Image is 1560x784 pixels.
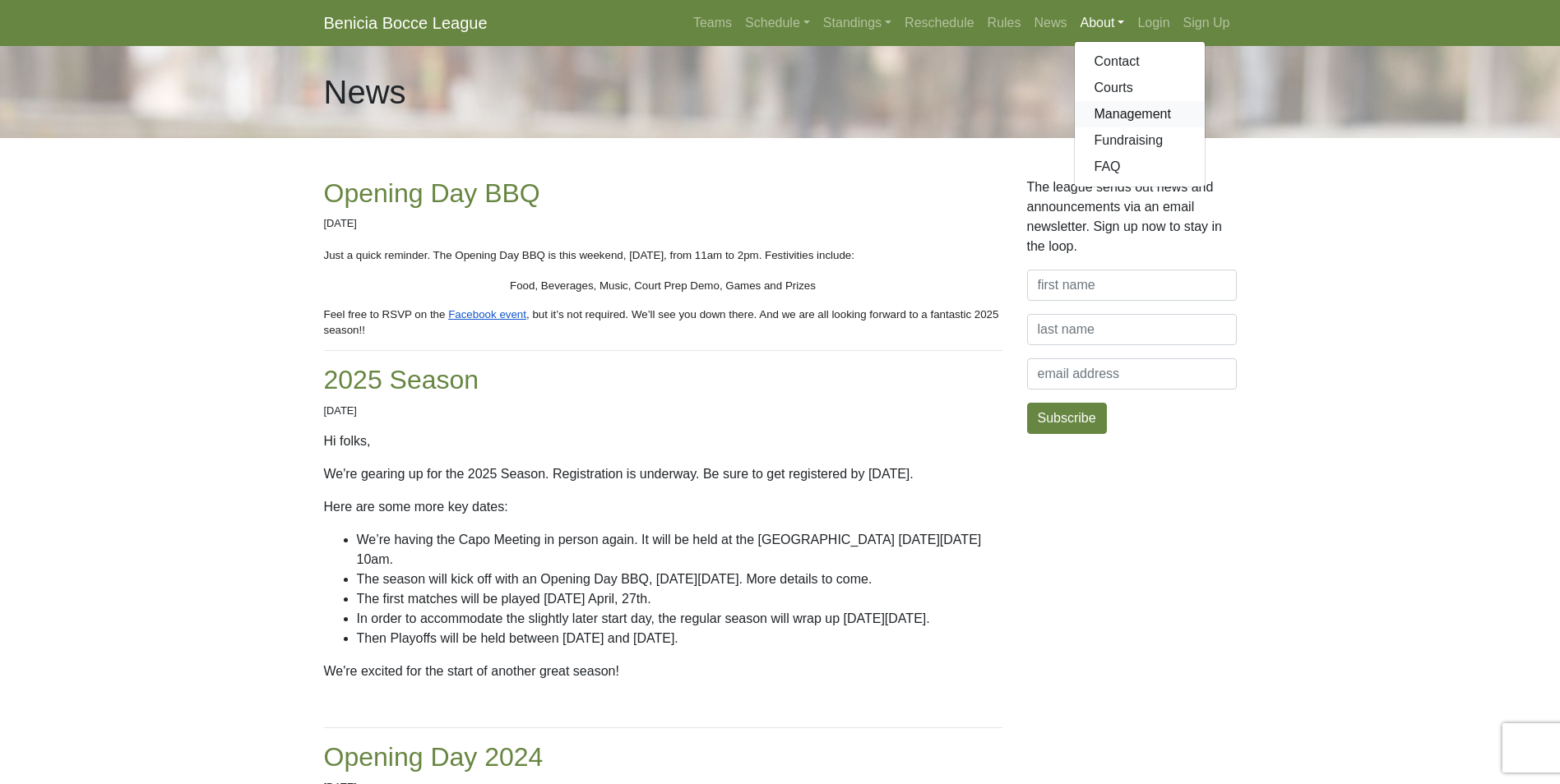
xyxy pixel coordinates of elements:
span: Facebook event [448,308,526,321]
a: Management [1075,101,1205,127]
a: Fundraising [1075,127,1205,154]
p: Here are some more key dates: [324,497,1002,517]
h1: News [324,72,406,112]
a: Teams [687,7,738,39]
a: Courts [1075,75,1205,101]
a: Reschedule [898,7,981,39]
p: We're gearing up for the 2025 Season. Registration is underway. Be sure to get registered by [DATE]. [324,464,1002,484]
button: Subscribe [1027,403,1107,434]
a: Benicia Bocce League [324,7,488,39]
span: , but it’s not required. We’ll see you down there. And we are all looking forward to a fantastic ... [324,308,1002,336]
input: email [1027,358,1237,390]
a: News [1028,7,1074,39]
input: last name [1027,314,1237,345]
p: Hi folks, [324,431,1002,451]
p: We're excited for the start of another great season! [324,662,1002,681]
a: Login [1131,7,1176,39]
a: Schedule [738,7,817,39]
li: The first matches will be played [DATE] April, 27th. [357,589,1002,609]
a: About [1074,7,1132,39]
div: About [1074,41,1206,187]
p: [DATE] [324,215,1002,231]
span: Just a quick reminder. The Opening Day BBQ is this weekend, [DATE], from 11am to 2pm. Festivities... [324,249,854,261]
li: In order to accommodate the slightly later start day, the regular season will wrap up [DATE][DATE]. [357,609,1002,629]
a: Sign Up [1177,7,1237,39]
span: Feel free to RSVP on the [324,308,446,321]
a: 2025 Season [324,365,479,394]
li: Then Playoffs will be held between [DATE] and [DATE]. [357,629,1002,648]
p: [DATE] [324,403,1002,418]
a: Rules [981,7,1028,39]
input: first name [1027,270,1237,301]
li: We’re having the Capo Meeting in person again. It will be held at the [GEOGRAPHIC_DATA] [DATE][DA... [357,530,1002,570]
a: Opening Day 2024 [324,742,544,772]
a: Contact [1075,48,1205,75]
a: Facebook event [445,307,526,321]
li: The season will kick off with an Opening Day BBQ, [DATE][DATE]. More details to come. [357,570,1002,589]
a: Opening Day BBQ [324,178,540,208]
span: Food, Beverages, Music, Court Prep Demo, Games and Prizes [510,279,816,292]
a: Standings [817,7,898,39]
p: The league sends out news and announcements via an email newsletter. Sign up now to stay in the l... [1027,178,1237,256]
a: FAQ [1075,154,1205,180]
